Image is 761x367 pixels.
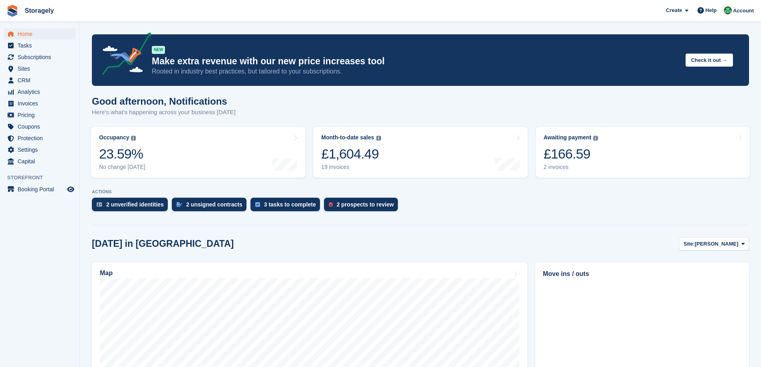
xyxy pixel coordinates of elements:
[4,98,76,109] a: menu
[4,40,76,51] a: menu
[4,184,76,195] a: menu
[684,240,695,248] span: Site:
[91,127,305,178] a: Occupancy 23.59% No change [DATE]
[4,156,76,167] a: menu
[733,7,754,15] span: Account
[18,133,66,144] span: Protection
[4,133,76,144] a: menu
[92,238,234,249] h2: [DATE] in [GEOGRAPHIC_DATA]
[152,56,679,67] p: Make extra revenue with our new price increases tool
[321,134,374,141] div: Month-to-date sales
[666,6,682,14] span: Create
[66,184,76,194] a: Preview store
[95,32,151,78] img: price-adjustments-announcement-icon-8257ccfd72463d97f412b2fc003d46551f7dbcb40ab6d574587a9cd5c0d94...
[186,201,242,208] div: 2 unsigned contracts
[18,28,66,40] span: Home
[131,136,136,141] img: icon-info-grey-7440780725fd019a000dd9b08b2336e03edf1995a4989e88bcd33f0948082b44.svg
[685,54,733,67] button: Check it out →
[313,127,527,178] a: Month-to-date sales £1,604.49 19 invoices
[7,174,79,182] span: Storefront
[321,164,381,171] div: 19 invoices
[337,201,394,208] div: 2 prospects to review
[152,67,679,76] p: Rooted in industry best practices, but tailored to your subscriptions.
[4,121,76,132] a: menu
[6,5,18,17] img: stora-icon-8386f47178a22dfd0bd8f6a31ec36ba5ce8667c1dd55bd0f319d3a0aa187defe.svg
[695,240,738,248] span: [PERSON_NAME]
[593,136,598,141] img: icon-info-grey-7440780725fd019a000dd9b08b2336e03edf1995a4989e88bcd33f0948082b44.svg
[4,75,76,86] a: menu
[679,237,749,250] button: Site: [PERSON_NAME]
[4,52,76,63] a: menu
[99,164,145,171] div: No change [DATE]
[250,198,324,215] a: 3 tasks to complete
[92,189,749,194] p: ACTIONS
[324,198,402,215] a: 2 prospects to review
[4,144,76,155] a: menu
[18,109,66,121] span: Pricing
[705,6,717,14] span: Help
[18,86,66,97] span: Analytics
[18,184,66,195] span: Booking Portal
[264,201,316,208] div: 3 tasks to complete
[4,109,76,121] a: menu
[100,270,113,277] h2: Map
[321,146,381,162] div: £1,604.49
[18,144,66,155] span: Settings
[92,96,236,107] h1: Good afternoon, Notifications
[4,63,76,74] a: menu
[724,6,732,14] img: Notifications
[22,4,57,17] a: Storagely
[376,136,381,141] img: icon-info-grey-7440780725fd019a000dd9b08b2336e03edf1995a4989e88bcd33f0948082b44.svg
[18,75,66,86] span: CRM
[255,202,260,207] img: task-75834270c22a3079a89374b754ae025e5fb1db73e45f91037f5363f120a921f8.svg
[4,86,76,97] a: menu
[97,202,102,207] img: verify_identity-adf6edd0f0f0b5bbfe63781bf79b02c33cf7c696d77639b501bdc392416b5a36.svg
[544,134,592,141] div: Awaiting payment
[18,98,66,109] span: Invoices
[543,269,741,279] h2: Move ins / outs
[536,127,750,178] a: Awaiting payment £166.59 2 invoices
[172,198,250,215] a: 2 unsigned contracts
[544,164,598,171] div: 2 invoices
[106,201,164,208] div: 2 unverified identities
[99,146,145,162] div: 23.59%
[99,134,129,141] div: Occupancy
[92,108,236,117] p: Here's what's happening across your business [DATE]
[18,52,66,63] span: Subscriptions
[544,146,598,162] div: £166.59
[92,198,172,215] a: 2 unverified identities
[18,63,66,74] span: Sites
[18,156,66,167] span: Capital
[18,121,66,132] span: Coupons
[18,40,66,51] span: Tasks
[4,28,76,40] a: menu
[329,202,333,207] img: prospect-51fa495bee0391a8d652442698ab0144808aea92771e9ea1ae160a38d050c398.svg
[177,202,182,207] img: contract_signature_icon-13c848040528278c33f63329250d36e43548de30e8caae1d1a13099fd9432cc5.svg
[152,46,165,54] div: NEW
